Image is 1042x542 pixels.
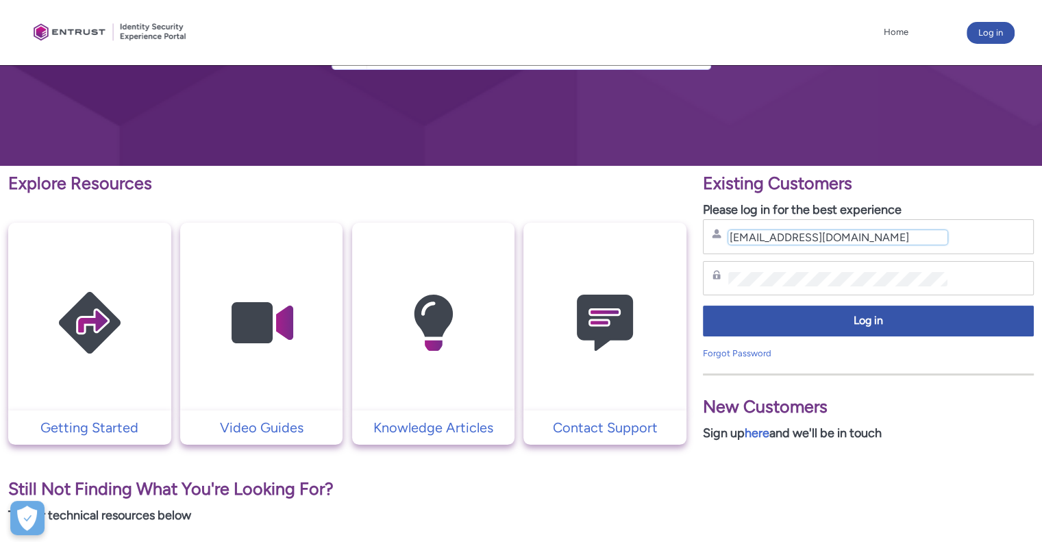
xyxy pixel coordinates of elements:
[187,417,336,438] p: Video Guides
[15,417,164,438] p: Getting Started
[8,476,686,502] p: Still Not Finding What You're Looking For?
[703,201,1034,219] p: Please log in for the best experience
[703,348,771,358] a: Forgot Password
[703,306,1034,336] button: Log in
[352,417,515,438] a: Knowledge Articles
[880,22,912,42] a: Home
[359,417,508,438] p: Knowledge Articles
[8,506,686,525] p: Try our technical resources below
[728,230,947,245] input: Username
[368,249,498,397] img: Knowledge Articles
[523,417,686,438] a: Contact Support
[530,417,680,438] p: Contact Support
[10,501,45,535] div: Cookie Preferences
[180,417,343,438] a: Video Guides
[25,249,155,397] img: Getting Started
[197,249,327,397] img: Video Guides
[703,171,1034,197] p: Existing Customers
[8,171,686,197] p: Explore Resources
[10,501,45,535] button: Open Preferences
[712,313,1025,329] span: Log in
[703,424,1034,443] p: Sign up and we'll be in touch
[540,249,670,397] img: Contact Support
[967,22,1015,44] button: Log in
[745,426,769,441] a: here
[8,417,171,438] a: Getting Started
[703,394,1034,420] p: New Customers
